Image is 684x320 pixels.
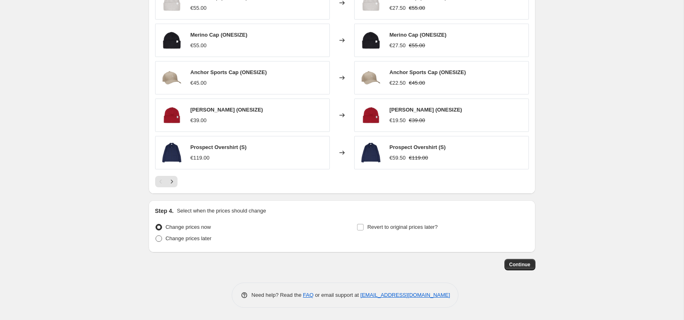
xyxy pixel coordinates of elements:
button: Next [166,176,178,187]
strike: €45.00 [409,79,425,87]
span: or email support at [313,292,360,298]
p: Select when the prices should change [177,207,266,215]
img: U82055_4571-1_80x.png [160,103,184,127]
span: Merino Cap (ONESIZE) [191,32,248,38]
div: €119.00 [191,154,210,162]
div: €45.00 [191,79,207,87]
img: U82055_4571-1_80x.png [359,103,383,127]
strike: €119.00 [409,154,428,162]
img: U82052_9991_80x.png [160,28,184,53]
a: [EMAIL_ADDRESS][DOMAIN_NAME] [360,292,450,298]
div: €19.50 [390,116,406,125]
nav: Pagination [155,176,178,187]
img: U82052_9991_80x.png [359,28,383,53]
div: €59.50 [390,154,406,162]
div: €55.00 [191,42,207,50]
div: €27.50 [390,4,406,12]
img: M32009_689_1_80x.png [160,140,184,165]
strike: €55.00 [409,4,425,12]
div: €22.50 [390,79,406,87]
div: €27.50 [390,42,406,50]
strike: €55.00 [409,42,425,50]
div: €55.00 [191,4,207,12]
strike: €39.00 [409,116,425,125]
img: U82073_1271-1_80x.png [160,66,184,90]
span: Continue [509,261,531,268]
span: Anchor Sports Cap (ONESIZE) [191,69,267,75]
span: Prospect Overshirt (S) [390,144,446,150]
img: U82073_1271-1_80x.png [359,66,383,90]
div: €39.00 [191,116,207,125]
span: Change prices now [166,224,211,230]
span: Anchor Sports Cap (ONESIZE) [390,69,466,75]
span: Revert to original prices later? [367,224,438,230]
span: [PERSON_NAME] (ONESIZE) [191,107,263,113]
span: Need help? Read the [252,292,303,298]
h2: Step 4. [155,207,174,215]
button: Continue [504,259,535,270]
span: Change prices later [166,235,212,241]
span: [PERSON_NAME] (ONESIZE) [390,107,462,113]
span: Prospect Overshirt (S) [191,144,247,150]
img: M32009_689_1_80x.png [359,140,383,165]
span: Merino Cap (ONESIZE) [390,32,447,38]
a: FAQ [303,292,313,298]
